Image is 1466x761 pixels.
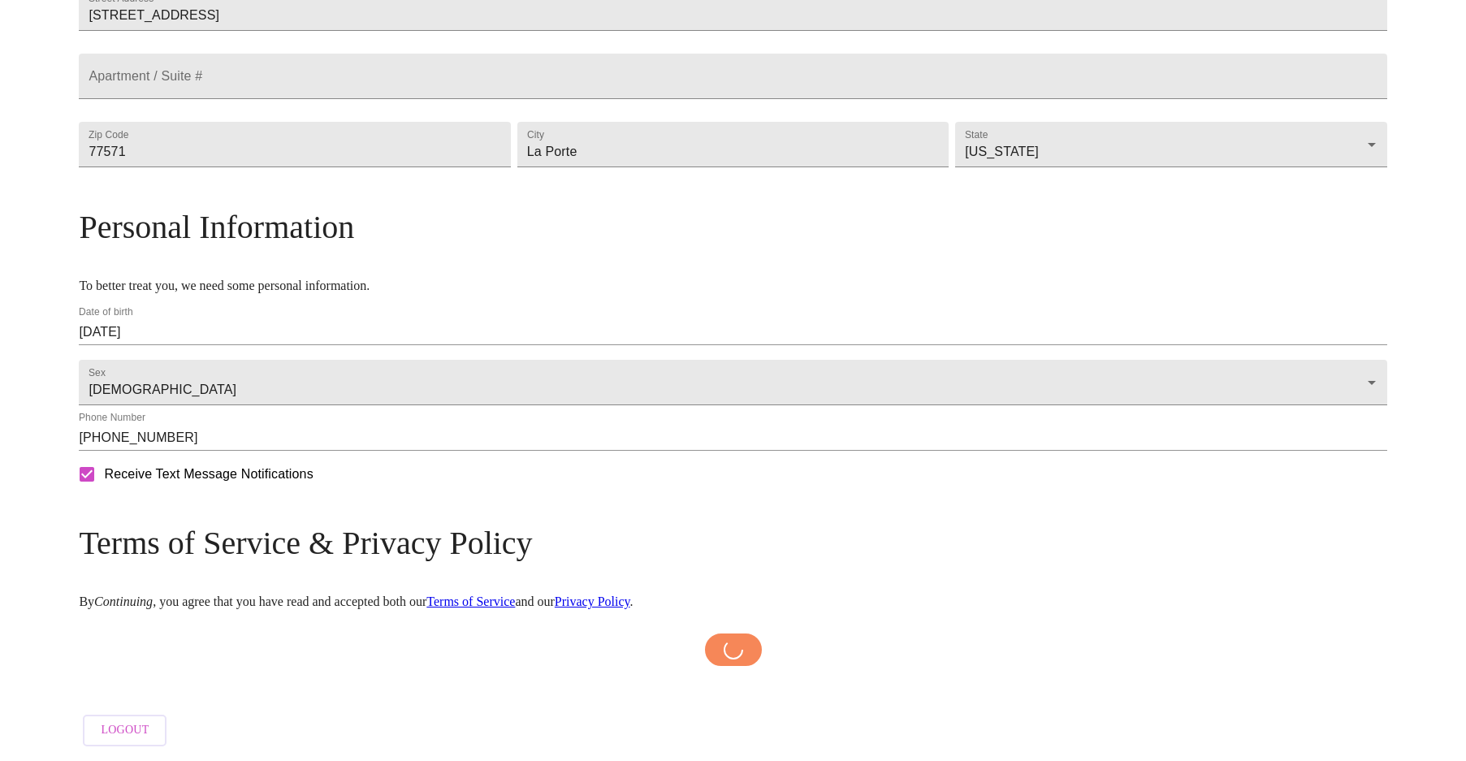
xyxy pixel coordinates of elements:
[104,465,313,484] span: Receive Text Message Notifications
[79,524,1386,562] h3: Terms of Service & Privacy Policy
[555,595,630,608] a: Privacy Policy
[426,595,515,608] a: Terms of Service
[955,122,1386,167] div: [US_STATE]
[79,595,1386,609] p: By , you agree that you have read and accepted both our and our .
[94,595,153,608] em: Continuing
[79,308,133,318] label: Date of birth
[83,715,166,746] button: Logout
[101,720,149,741] span: Logout
[79,279,1386,293] p: To better treat you, we need some personal information.
[79,360,1386,405] div: [DEMOGRAPHIC_DATA]
[79,208,1386,246] h3: Personal Information
[79,413,145,423] label: Phone Number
